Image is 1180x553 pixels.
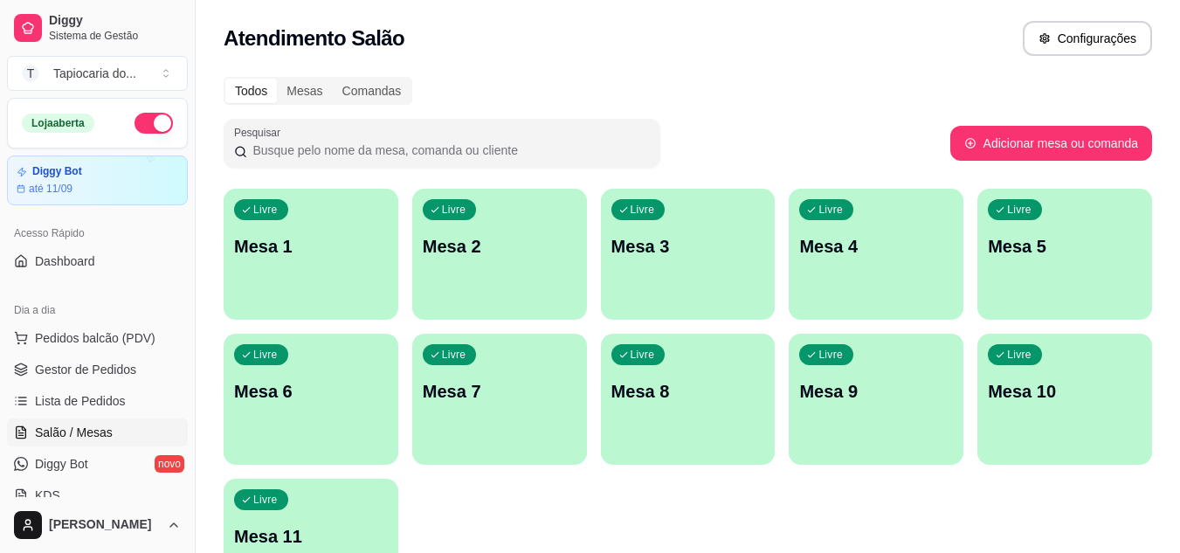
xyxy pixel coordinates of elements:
p: Livre [1007,348,1032,362]
button: LivreMesa 3 [601,189,776,320]
div: Loja aberta [22,114,94,133]
button: LivreMesa 1 [224,189,398,320]
button: LivreMesa 7 [412,334,587,465]
span: Dashboard [35,252,95,270]
button: LivreMesa 9 [789,334,963,465]
p: Livre [253,348,278,362]
p: Mesa 8 [611,379,765,404]
p: Mesa 1 [234,234,388,259]
p: Mesa 2 [423,234,576,259]
a: Diggy Botnovo [7,450,188,478]
button: LivreMesa 6 [224,334,398,465]
span: KDS [35,487,60,504]
p: Livre [818,203,843,217]
span: Salão / Mesas [35,424,113,441]
a: KDS [7,481,188,509]
p: Mesa 11 [234,524,388,549]
a: Salão / Mesas [7,418,188,446]
div: Comandas [333,79,411,103]
a: Dashboard [7,247,188,275]
span: T [22,65,39,82]
button: Adicionar mesa ou comanda [950,126,1152,161]
p: Mesa 10 [988,379,1142,404]
p: Mesa 3 [611,234,765,259]
div: Tapiocaria do ... [53,65,136,82]
p: Livre [631,203,655,217]
span: Sistema de Gestão [49,29,181,43]
span: Gestor de Pedidos [35,361,136,378]
span: Diggy [49,13,181,29]
span: Pedidos balcão (PDV) [35,329,155,347]
button: LivreMesa 4 [789,189,963,320]
p: Mesa 4 [799,234,953,259]
p: Livre [818,348,843,362]
input: Pesquisar [247,142,650,159]
div: Acesso Rápido [7,219,188,247]
a: DiggySistema de Gestão [7,7,188,49]
div: Mesas [277,79,332,103]
p: Mesa 9 [799,379,953,404]
button: [PERSON_NAME] [7,504,188,546]
p: Livre [253,203,278,217]
h2: Atendimento Salão [224,24,404,52]
label: Pesquisar [234,125,286,140]
div: Dia a dia [7,296,188,324]
button: LivreMesa 2 [412,189,587,320]
button: LivreMesa 8 [601,334,776,465]
p: Livre [442,203,466,217]
p: Mesa 6 [234,379,388,404]
article: até 11/09 [29,182,72,196]
button: Pedidos balcão (PDV) [7,324,188,352]
p: Livre [442,348,466,362]
div: Todos [225,79,277,103]
article: Diggy Bot [32,165,82,178]
button: Alterar Status [135,113,173,134]
button: LivreMesa 10 [977,334,1152,465]
p: Livre [1007,203,1032,217]
p: Livre [253,493,278,507]
span: Lista de Pedidos [35,392,126,410]
a: Lista de Pedidos [7,387,188,415]
a: Diggy Botaté 11/09 [7,156,188,205]
p: Mesa 5 [988,234,1142,259]
p: Livre [631,348,655,362]
span: [PERSON_NAME] [49,517,160,533]
button: Configurações [1023,21,1152,56]
a: Gestor de Pedidos [7,356,188,384]
p: Mesa 7 [423,379,576,404]
button: LivreMesa 5 [977,189,1152,320]
span: Diggy Bot [35,455,88,473]
button: Select a team [7,56,188,91]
